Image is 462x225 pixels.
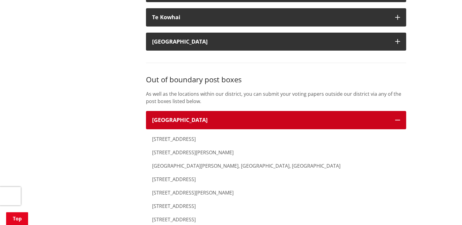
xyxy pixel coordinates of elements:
[146,75,406,84] h3: Out of boundary post boxes
[152,135,400,223] div: [STREET_ADDRESS]
[146,111,406,129] button: [GEOGRAPHIC_DATA]
[152,162,400,170] p: [GEOGRAPHIC_DATA][PERSON_NAME], [GEOGRAPHIC_DATA], [GEOGRAPHIC_DATA]
[146,33,406,51] button: [GEOGRAPHIC_DATA]
[152,116,208,123] strong: [GEOGRAPHIC_DATA]
[152,14,389,20] div: Te Kowhai
[152,202,400,210] p: [STREET_ADDRESS]
[152,189,400,196] p: [STREET_ADDRESS][PERSON_NAME]
[152,135,400,143] p: [STREET_ADDRESS]
[152,176,400,183] p: [STREET_ADDRESS]
[434,199,456,221] iframe: Messenger Launcher
[146,8,406,27] button: Te Kowhai
[6,212,28,225] a: Top
[146,90,406,105] p: As well as the locations within our district, you can submit your voting papers outside our distr...
[152,39,389,45] div: [GEOGRAPHIC_DATA]
[152,149,400,156] p: [STREET_ADDRESS][PERSON_NAME]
